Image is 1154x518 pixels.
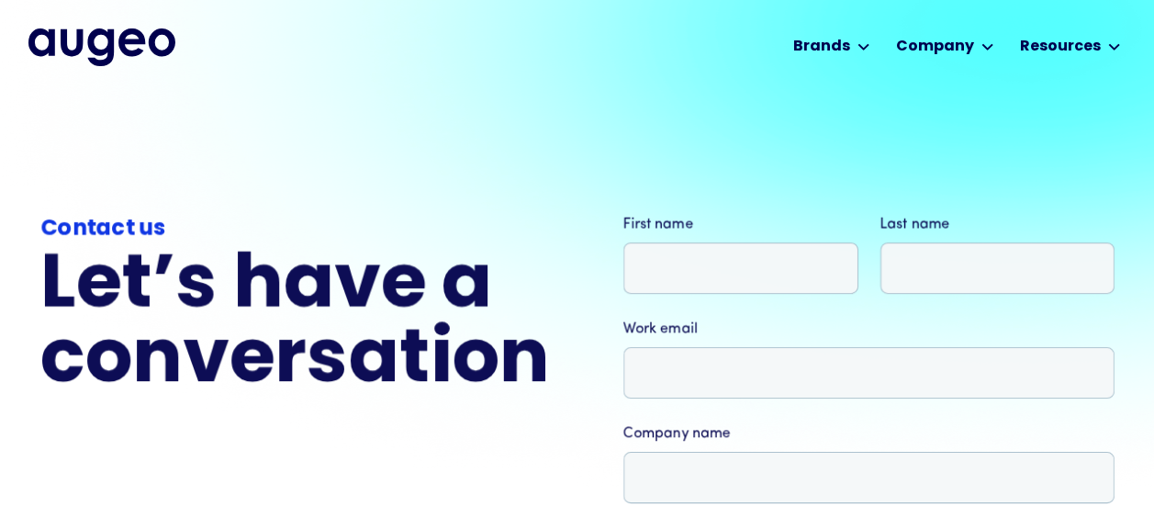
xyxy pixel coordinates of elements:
label: Last name [880,213,1115,235]
img: Augeo's full logo in midnight blue. [28,28,175,65]
div: Resources [1020,36,1101,58]
div: Contact us [40,213,549,246]
label: Work email [623,318,1115,340]
div: Company [896,36,974,58]
label: Company name [623,422,1115,445]
label: First name [623,213,858,235]
a: home [28,28,175,65]
h2: Let’s have a conversation [40,251,550,400]
div: Brands [793,36,850,58]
